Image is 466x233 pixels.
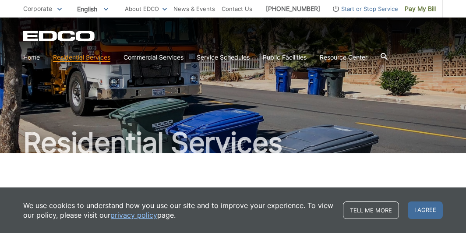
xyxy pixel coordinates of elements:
p: We use cookies to understand how you use our site and to improve your experience. To view our pol... [23,201,334,220]
a: Public Facilities [263,53,307,62]
a: EDCD logo. Return to the homepage. [23,31,96,41]
a: Residential Services [53,53,110,62]
span: English [71,2,115,16]
a: privacy policy [110,210,157,220]
a: About EDCO [125,4,167,14]
a: Commercial Services [124,53,184,62]
a: Home [23,53,40,62]
a: Tell me more [343,201,399,219]
a: Contact Us [222,4,252,14]
span: Corporate [23,5,52,12]
h1: Residential Services [23,129,443,157]
a: Resource Center [320,53,367,62]
span: I agree [408,201,443,219]
span: Pay My Bill [405,4,436,14]
a: Service Schedules [197,53,250,62]
a: News & Events [173,4,215,14]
